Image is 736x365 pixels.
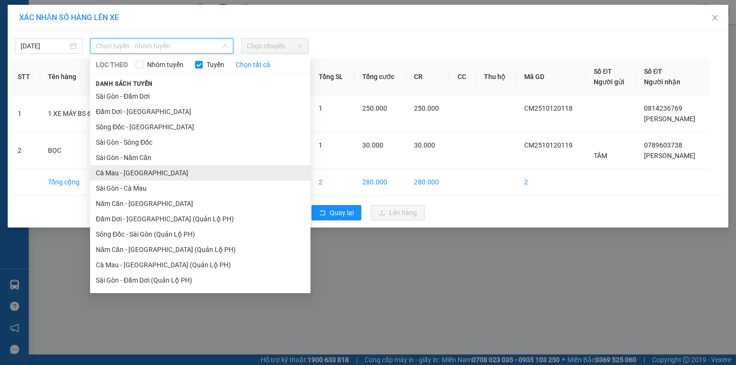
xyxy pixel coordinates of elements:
th: Thu hộ [476,58,517,95]
th: Tên hàng [40,58,161,95]
li: Cà Mau - [GEOGRAPHIC_DATA] (Quản Lộ PH) [90,257,310,273]
strong: -Khi thất lạc, mất mát hàng hóa của quý khách, công ty sẽ chịu trách nhiệm bồi thường gấp 10 lần ... [4,1,291,8]
td: Tổng cộng [40,169,161,195]
span: 0789603738 [644,141,682,149]
a: Chọn tất cả [236,59,270,70]
th: STT [10,58,40,95]
li: Đầm Dơi - [GEOGRAPHIC_DATA] (Quản Lộ PH) [90,211,310,227]
td: BỌC [40,132,161,169]
span: rollback [319,209,326,217]
span: Chọn tuyến - nhóm tuyến [96,39,228,53]
span: Danh sách tuyến [90,80,159,88]
td: 280.000 [355,169,406,195]
input: 12/10/2025 [21,41,68,51]
span: 250.000 [362,104,387,112]
th: CR [406,58,450,95]
span: Nhóm tuyến [143,59,187,70]
span: Số ĐT [594,68,612,75]
li: Sài Gòn - Đầm Dơi [90,89,310,104]
span: TÂM [594,152,607,160]
td: 1 [10,95,40,132]
span: CM2510120119 [524,141,573,149]
li: Sông Đốc - [GEOGRAPHIC_DATA] [90,119,310,135]
td: 280.000 [406,169,450,195]
th: Tổng SL [311,58,355,95]
span: 30.000 [362,141,383,149]
span: 250.000 [414,104,439,112]
span: 1 [319,141,322,149]
span: [PERSON_NAME] [644,115,695,123]
span: LỌC THEO [96,59,128,70]
li: Sài Gòn - Sông Đốc (Quản Lộ PH) [90,288,310,303]
li: Sài Gòn - Năm Căn [90,150,310,165]
li: Năm Căn - [GEOGRAPHIC_DATA] [90,196,310,211]
span: down [222,43,228,49]
button: uploadLên hàng [371,205,425,220]
td: 2 [10,132,40,169]
th: Mã GD [517,58,586,95]
span: [PERSON_NAME] [644,152,695,160]
span: 30.000 [414,141,435,149]
span: Người nhận [644,78,680,86]
span: close [711,14,719,22]
span: XÁC NHẬN SỐ HÀNG LÊN XE [19,13,119,22]
span: 0814236769 [644,104,682,112]
span: Người gửi [594,78,624,86]
th: CC [450,58,476,95]
span: Số ĐT [644,68,662,75]
td: 2 [311,169,355,195]
span: CM2510120118 [524,104,573,112]
span: 1 [319,104,322,112]
span: Tuyến [203,59,228,70]
button: rollbackQuay lại [311,205,361,220]
span: Quay lại [330,207,354,218]
li: Sài Gòn - Đầm Dơi (Quản Lộ PH) [90,273,310,288]
th: Tổng cước [355,58,406,95]
li: Sông Đốc - Sài Gòn (Quản Lộ PH) [90,227,310,242]
li: Cà Mau - [GEOGRAPHIC_DATA] [90,165,310,181]
button: Close [701,5,728,32]
span: Chọn chuyến [247,39,303,53]
li: Sài Gòn - Sông Đốc [90,135,310,150]
li: Năm Căn - [GEOGRAPHIC_DATA] (Quản Lộ PH) [90,242,310,257]
li: Đầm Dơi - [GEOGRAPHIC_DATA] [90,104,310,119]
strong: -Công ty tuyệt đối không nhận vận chuyển các loại ma túy, thuốc lắc, thuốc lá lậu, các chất dễ ch... [4,16,480,31]
td: 1 XE MÁY BS 69-B1.77272+GTX [40,95,161,132]
li: Sài Gòn - Cà Mau [90,181,310,196]
td: 2 [517,169,586,195]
